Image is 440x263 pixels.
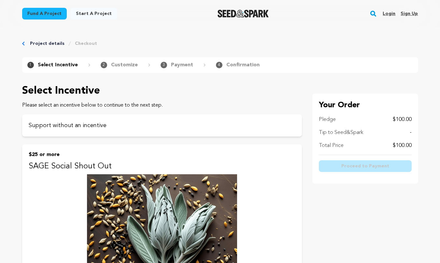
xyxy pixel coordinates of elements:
[393,142,412,150] p: $100.00
[410,129,412,137] p: -
[341,163,389,169] span: Proceed to Payment
[319,142,344,150] p: Total Price
[22,83,302,99] p: Select Incentive
[29,151,295,159] p: $25 or more
[75,40,97,47] a: Checkout
[319,129,363,137] p: Tip to Seed&Spark
[29,121,295,130] p: Support without an incentive
[319,160,412,172] button: Proceed to Payment
[22,101,302,109] p: Please select an incentive below to continue to the next step.
[319,116,336,124] p: Pledge
[22,8,67,20] a: Fund a project
[29,161,295,172] p: SAGE Social Shout Out
[27,62,34,68] span: 1
[393,116,412,124] p: $100.00
[161,62,167,68] span: 3
[38,61,78,69] p: Select Incentive
[111,61,138,69] p: Customize
[319,100,412,111] p: Your Order
[401,8,418,19] a: Sign up
[101,62,107,68] span: 2
[171,61,193,69] p: Payment
[226,61,260,69] p: Confirmation
[218,10,269,18] img: Seed&Spark Logo Dark Mode
[71,8,117,20] a: Start a project
[216,62,222,68] span: 4
[30,40,64,47] a: Project details
[22,40,418,47] div: Breadcrumb
[383,8,395,19] a: Login
[218,10,269,18] a: Seed&Spark Homepage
